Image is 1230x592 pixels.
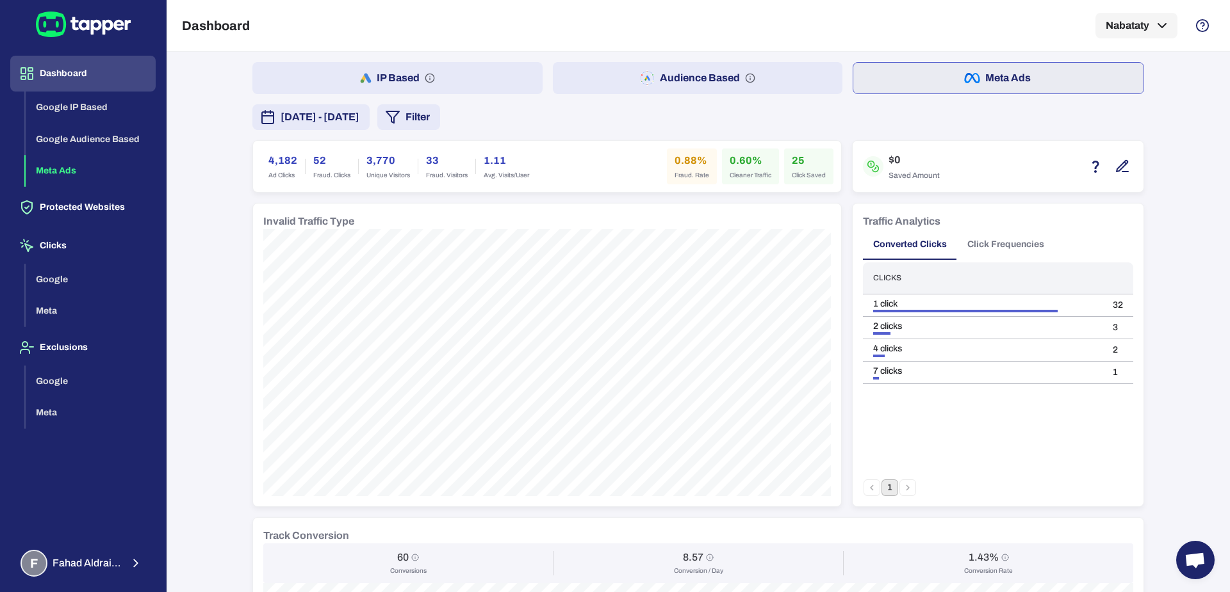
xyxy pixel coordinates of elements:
button: Click Frequencies [957,229,1054,260]
button: [DATE] - [DATE] [252,104,370,130]
span: Fraud. Clicks [313,171,350,180]
button: IP Based [252,62,543,94]
h6: $0 [889,152,940,168]
button: Clicks [10,228,156,264]
h6: 0.88% [675,153,709,168]
div: Open chat [1176,541,1215,579]
td: 32 [1103,294,1133,316]
h6: Invalid Traffic Type [263,214,354,229]
td: 3 [1103,316,1133,339]
h6: 8.57 [683,551,703,564]
h6: 0.60% [730,153,771,168]
h6: 25 [792,153,826,168]
svg: Conversion Rate [1001,554,1009,561]
button: Meta [26,397,156,429]
h6: 1.11 [484,153,529,168]
td: 1 [1103,361,1133,383]
h6: 33 [426,153,468,168]
button: FFahad Aldraiaan [10,545,156,582]
span: Unique Visitors [366,171,410,180]
span: Saved Amount [889,170,940,180]
button: Exclusions [10,330,156,365]
h6: Traffic Analytics [863,214,940,229]
a: Google [26,273,156,284]
span: Ad Clicks [268,171,297,180]
a: Google Audience Based [26,132,156,143]
a: Meta [26,406,156,417]
h6: 52 [313,153,350,168]
button: Meta Ads [853,62,1144,94]
span: Conversion Rate [964,566,1013,575]
span: Fahad Aldraiaan [53,557,121,570]
span: Cleaner Traffic [730,171,771,180]
button: page 1 [881,479,898,496]
span: Conversion / Day [674,566,723,575]
h6: 60 [397,551,409,564]
div: 7 clicks [873,365,1092,377]
span: Fraud. Rate [675,171,709,180]
svg: Conversion / Day [706,554,714,561]
a: Meta Ads [26,164,156,175]
div: 4 clicks [873,343,1092,355]
button: Nabataty [1095,13,1177,38]
button: Filter [377,104,440,130]
a: Dashboard [10,67,156,78]
nav: pagination navigation [863,479,917,496]
span: Click Saved [792,171,826,180]
button: Protected Websites [10,189,156,225]
button: Converted Clicks [863,229,957,260]
svg: Conversions [411,554,419,561]
a: Google IP Based [26,101,156,112]
h5: Dashboard [182,18,250,33]
a: Protected Websites [10,201,156,212]
a: Google [26,374,156,385]
h6: Track Conversion [263,528,349,543]
a: Meta [26,305,156,316]
button: Dashboard [10,56,156,92]
button: Google IP Based [26,92,156,124]
div: 2 clicks [873,321,1092,332]
th: Clicks [863,262,1103,294]
div: F [20,550,47,577]
button: Google [26,264,156,296]
a: Exclusions [10,341,156,352]
button: Audience Based [553,62,843,94]
span: Conversions [390,566,427,575]
button: Estimation based on the quantity of invalid click x cost-per-click. [1085,156,1106,177]
svg: IP based: Search, Display, and Shopping. [425,73,435,83]
button: Google Audience Based [26,124,156,156]
span: Avg. Visits/User [484,171,529,180]
a: Clicks [10,239,156,250]
button: Meta [26,295,156,327]
button: Google [26,365,156,397]
svg: Audience based: Search, Display, Shopping, Video Performance Max, Demand Generation [745,73,755,83]
span: Fraud. Visitors [426,171,468,180]
h6: 1.43% [969,551,999,564]
h6: 4,182 [268,153,297,168]
button: Meta Ads [26,155,156,187]
div: 1 click [873,298,1092,310]
td: 2 [1103,339,1133,361]
span: [DATE] - [DATE] [281,109,359,125]
h6: 3,770 [366,153,410,168]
